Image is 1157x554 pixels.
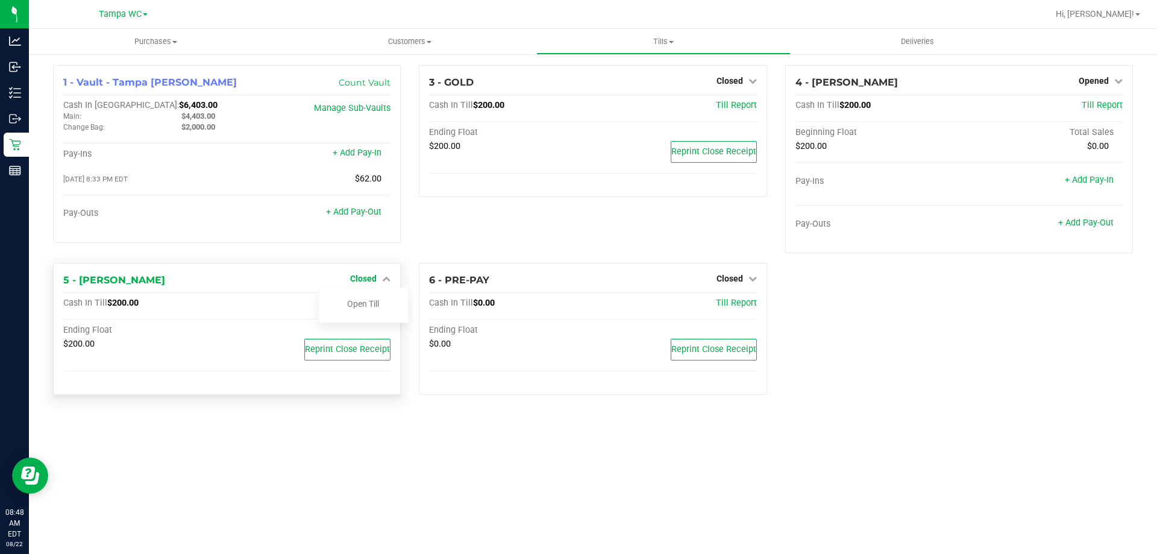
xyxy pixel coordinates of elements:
span: Tampa WC [99,9,142,19]
button: Reprint Close Receipt [304,339,390,360]
a: Tills [536,29,790,54]
iframe: Resource center [12,458,48,494]
a: Till Report [716,100,757,110]
div: Ending Float [429,127,593,138]
p: 08:48 AM EDT [5,507,24,540]
a: Deliveries [791,29,1044,54]
a: Till Report [716,298,757,308]
inline-svg: Outbound [9,113,21,125]
span: Purchases [29,36,283,47]
div: Total Sales [959,127,1123,138]
span: Main: [63,112,81,121]
span: $4,403.00 [181,112,215,121]
span: Reprint Close Receipt [671,344,756,354]
inline-svg: Inventory [9,87,21,99]
span: $2,000.00 [181,122,215,131]
button: Reprint Close Receipt [671,141,757,163]
div: Ending Float [63,325,227,336]
a: + Add Pay-In [1065,175,1114,185]
div: Pay-Outs [795,219,959,230]
div: Pay-Ins [63,149,227,160]
span: 1 - Vault - Tampa [PERSON_NAME] [63,77,237,88]
button: Reprint Close Receipt [671,339,757,360]
span: Closed [716,274,743,283]
p: 08/22 [5,540,24,549]
span: Tills [537,36,789,47]
span: $200.00 [795,141,827,151]
span: [DATE] 8:33 PM EDT [63,175,128,183]
span: $200.00 [473,100,504,110]
span: Customers [283,36,536,47]
a: Customers [283,29,536,54]
span: Cash In Till [429,298,473,308]
a: + Add Pay-Out [1058,218,1114,228]
inline-svg: Reports [9,165,21,177]
a: Purchases [29,29,283,54]
inline-svg: Analytics [9,35,21,47]
span: Change Bag: [63,123,105,131]
inline-svg: Inbound [9,61,21,73]
span: Opened [1079,76,1109,86]
span: $62.00 [355,174,381,184]
span: 5 - [PERSON_NAME] [63,274,165,286]
a: Open Till [347,299,379,309]
span: 3 - GOLD [429,77,474,88]
span: $0.00 [1087,141,1109,151]
span: 4 - [PERSON_NAME] [795,77,898,88]
span: Cash In Till [63,298,107,308]
div: Pay-Ins [795,176,959,187]
inline-svg: Retail [9,139,21,151]
a: Till Report [1082,100,1123,110]
span: $200.00 [839,100,871,110]
div: Beginning Float [795,127,959,138]
a: Count Vault [339,77,390,88]
a: + Add Pay-Out [326,207,381,217]
span: $200.00 [107,298,139,308]
span: Closed [350,274,377,283]
span: 6 - PRE-PAY [429,274,489,286]
span: $0.00 [429,339,451,349]
span: Hi, [PERSON_NAME]! [1056,9,1134,19]
span: Deliveries [885,36,950,47]
a: Manage Sub-Vaults [314,103,390,113]
span: $6,403.00 [179,100,218,110]
span: $200.00 [429,141,460,151]
span: Reprint Close Receipt [305,344,390,354]
span: $0.00 [473,298,495,308]
span: Reprint Close Receipt [671,146,756,157]
span: Closed [716,76,743,86]
span: Cash In Till [429,100,473,110]
div: Ending Float [429,325,593,336]
span: Cash In Till [795,100,839,110]
span: Cash In [GEOGRAPHIC_DATA]: [63,100,179,110]
span: $200.00 [63,339,95,349]
div: Pay-Outs [63,208,227,219]
a: + Add Pay-In [333,148,381,158]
